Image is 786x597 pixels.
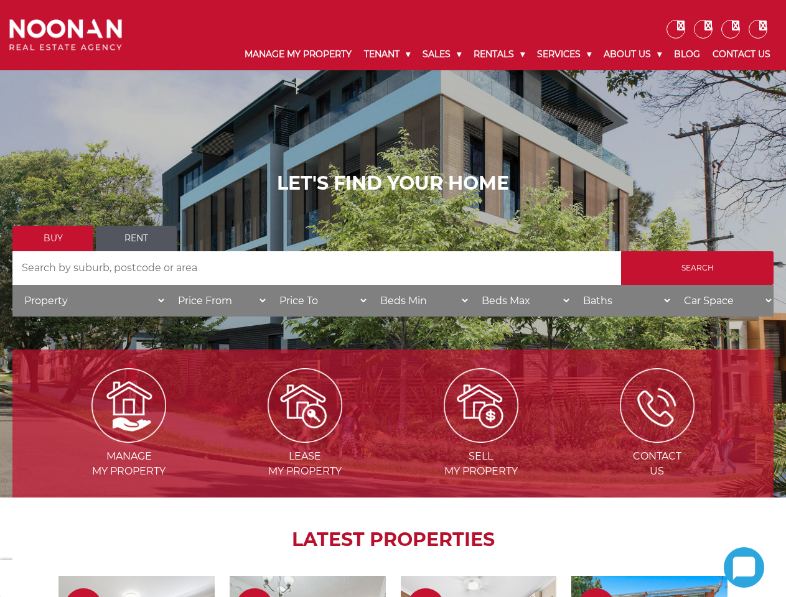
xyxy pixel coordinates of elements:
img: Lease my property [268,368,342,443]
span: Lease my Property [218,449,392,479]
span: Sell my Property [395,449,568,479]
img: Noonan Real Estate Agency [9,19,122,50]
a: Manage My Property [238,39,358,70]
a: Buy [12,226,93,251]
a: Managemy Property [42,399,216,477]
h1: LET'S FIND YOUR HOME [12,172,774,195]
a: Services [531,39,597,70]
a: Sellmy Property [395,399,568,477]
span: Manage my Property [42,449,216,479]
a: Sales [416,39,467,70]
h2: LATEST PROPERTIES [44,529,742,551]
a: Blog [668,39,706,70]
input: Search by suburb, postcode or area [12,251,621,285]
a: Rentals [467,39,531,70]
span: Contact Us [570,449,744,479]
a: Tenant [358,39,416,70]
img: ICONS [620,368,695,443]
a: About Us [597,39,668,70]
img: Sell my property [444,368,518,443]
a: Leasemy Property [218,399,392,477]
a: Contact Us [706,39,777,70]
img: Manage my Property [91,368,166,443]
input: Search [621,251,774,285]
a: Rent [96,226,177,251]
a: ContactUs [570,399,744,477]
